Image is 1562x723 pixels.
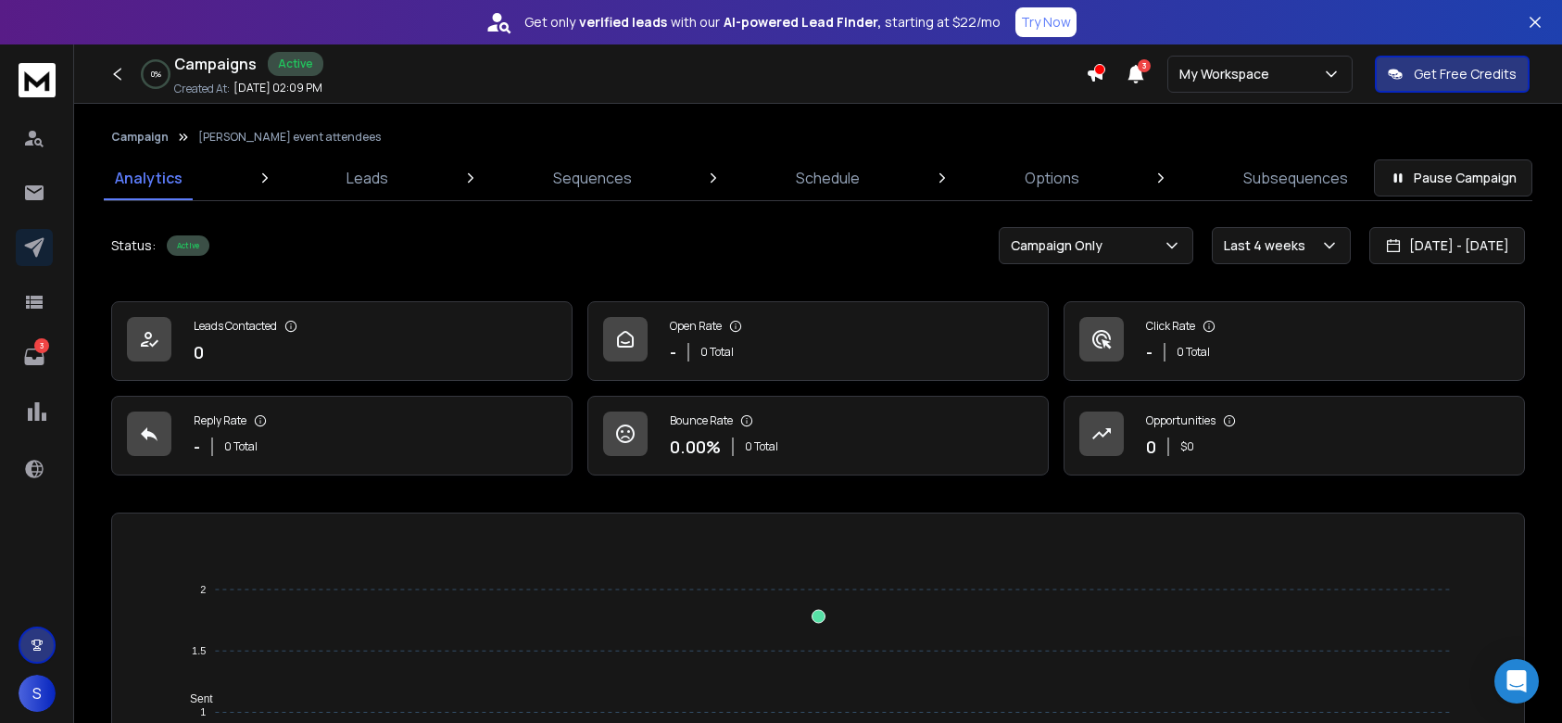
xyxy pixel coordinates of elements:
p: - [194,434,200,460]
p: Last 4 weeks [1224,236,1313,255]
p: 3 [34,338,49,353]
a: Open Rate-0 Total [587,301,1049,381]
button: Pause Campaign [1374,159,1532,197]
button: Try Now [1015,7,1077,37]
p: - [1146,339,1153,365]
p: Leads [346,167,388,189]
a: Leads [335,156,399,200]
p: 0 % [151,69,161,80]
tspan: 1.5 [192,645,206,656]
p: [PERSON_NAME] event attendees [198,130,381,145]
a: Opportunities0$0 [1064,396,1525,476]
a: 3 [16,338,53,375]
a: Leads Contacted0 [111,301,573,381]
p: Schedule [796,167,860,189]
p: Bounce Rate [670,413,733,428]
tspan: 1 [200,706,206,717]
p: Analytics [115,167,183,189]
p: 0 Total [700,345,734,360]
p: 0.00 % [670,434,721,460]
tspan: 2 [200,584,206,595]
a: Click Rate-0 Total [1064,301,1525,381]
img: logo [19,63,56,97]
p: 0 [194,339,204,365]
a: Bounce Rate0.00%0 Total [587,396,1049,476]
p: $ 0 [1180,439,1194,454]
p: 0 Total [745,439,778,454]
a: Reply Rate-0 Total [111,396,573,476]
h1: Campaigns [174,53,257,75]
a: Subsequences [1232,156,1359,200]
strong: verified leads [579,13,667,32]
button: Campaign [111,130,169,145]
button: S [19,675,56,712]
p: Subsequences [1243,167,1348,189]
a: Schedule [785,156,871,200]
strong: AI-powered Lead Finder, [724,13,881,32]
p: Status: [111,236,156,255]
p: 0 Total [224,439,258,454]
p: 0 Total [1177,345,1210,360]
p: Click Rate [1146,319,1195,334]
p: Try Now [1021,13,1071,32]
button: [DATE] - [DATE] [1369,227,1525,264]
p: Get Free Credits [1414,65,1517,83]
p: My Workspace [1179,65,1277,83]
p: [DATE] 02:09 PM [233,81,322,95]
p: - [670,339,676,365]
p: Opportunities [1146,413,1216,428]
p: Campaign Only [1011,236,1110,255]
span: 3 [1138,59,1151,72]
p: 0 [1146,434,1156,460]
a: Options [1014,156,1090,200]
span: Sent [176,692,213,705]
p: Created At: [174,82,230,96]
p: Open Rate [670,319,722,334]
p: Leads Contacted [194,319,277,334]
button: Get Free Credits [1375,56,1530,93]
a: Sequences [542,156,643,200]
p: Get only with our starting at $22/mo [524,13,1001,32]
div: Open Intercom Messenger [1494,659,1539,704]
div: Active [268,52,323,76]
p: Options [1025,167,1079,189]
a: Analytics [104,156,194,200]
p: Reply Rate [194,413,246,428]
p: Sequences [553,167,632,189]
div: Active [167,235,209,256]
